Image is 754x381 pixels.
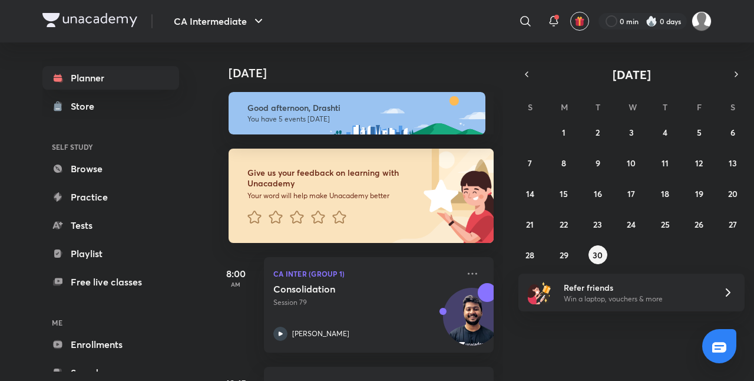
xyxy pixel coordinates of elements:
p: You have 5 events [DATE] [247,114,475,124]
button: September 11, 2025 [656,153,674,172]
abbr: Monday [561,101,568,113]
abbr: Saturday [730,101,735,113]
abbr: Tuesday [596,101,600,113]
button: September 17, 2025 [622,184,641,203]
abbr: September 25, 2025 [661,219,670,230]
abbr: September 7, 2025 [528,157,532,169]
abbr: September 2, 2025 [596,127,600,138]
a: Planner [42,66,179,90]
img: feedback_image [383,149,494,243]
button: September 6, 2025 [723,123,742,142]
button: September 22, 2025 [554,215,573,234]
button: [DATE] [535,66,728,83]
abbr: September 23, 2025 [593,219,602,230]
abbr: September 15, 2025 [560,188,568,199]
p: CA Inter (Group 1) [273,267,458,281]
button: September 13, 2025 [723,153,742,172]
abbr: September 20, 2025 [728,188,738,199]
img: streak [646,15,657,27]
button: September 30, 2025 [588,245,607,264]
abbr: September 8, 2025 [561,157,566,169]
abbr: September 18, 2025 [661,188,669,199]
button: September 14, 2025 [521,184,540,203]
button: CA Intermediate [167,9,273,33]
a: Playlist [42,242,179,265]
abbr: September 4, 2025 [663,127,667,138]
p: Session 79 [273,297,458,308]
h6: ME [42,313,179,333]
abbr: September 28, 2025 [525,249,534,261]
abbr: September 12, 2025 [695,157,703,169]
button: September 7, 2025 [521,153,540,172]
abbr: September 11, 2025 [662,157,669,169]
abbr: September 27, 2025 [729,219,737,230]
button: September 10, 2025 [622,153,641,172]
button: September 20, 2025 [723,184,742,203]
div: Store [71,99,101,113]
img: Company Logo [42,13,137,27]
abbr: Wednesday [629,101,637,113]
a: Practice [42,185,179,209]
button: September 21, 2025 [521,215,540,234]
h5: 8:00 [212,267,259,281]
img: Avatar [444,294,500,351]
a: Store [42,94,179,118]
abbr: September 16, 2025 [594,188,602,199]
button: September 4, 2025 [656,123,674,142]
button: September 27, 2025 [723,215,742,234]
abbr: September 9, 2025 [596,157,600,169]
a: Tests [42,214,179,237]
abbr: September 21, 2025 [526,219,534,230]
button: September 9, 2025 [588,153,607,172]
button: September 3, 2025 [622,123,641,142]
button: September 16, 2025 [588,184,607,203]
button: September 24, 2025 [622,215,641,234]
button: avatar [570,12,589,31]
button: September 8, 2025 [554,153,573,172]
abbr: Sunday [528,101,533,113]
button: September 29, 2025 [554,245,573,264]
h6: Refer friends [564,281,709,294]
button: September 1, 2025 [554,123,573,142]
abbr: September 19, 2025 [695,188,703,199]
button: September 26, 2025 [690,215,709,234]
h4: [DATE] [229,66,505,80]
abbr: September 6, 2025 [730,127,735,138]
button: September 15, 2025 [554,184,573,203]
p: AM [212,281,259,288]
abbr: Thursday [663,101,667,113]
abbr: Friday [697,101,702,113]
abbr: September 14, 2025 [526,188,534,199]
abbr: September 13, 2025 [729,157,737,169]
a: Enrollments [42,333,179,356]
a: Free live classes [42,270,179,294]
h6: Give us your feedback on learning with Unacademy [247,167,419,189]
p: [PERSON_NAME] [292,329,349,339]
span: [DATE] [613,67,651,83]
img: Drashti Patel [692,11,712,31]
abbr: September 5, 2025 [697,127,702,138]
abbr: September 30, 2025 [593,249,603,261]
button: September 28, 2025 [521,245,540,264]
abbr: September 3, 2025 [629,127,634,138]
button: September 12, 2025 [690,153,709,172]
abbr: September 29, 2025 [560,249,568,261]
h6: SELF STUDY [42,137,179,157]
abbr: September 22, 2025 [560,219,568,230]
a: Browse [42,157,179,180]
p: Win a laptop, vouchers & more [564,294,709,304]
abbr: September 17, 2025 [627,188,635,199]
button: September 19, 2025 [690,184,709,203]
abbr: September 26, 2025 [695,219,703,230]
button: September 23, 2025 [588,215,607,234]
button: September 5, 2025 [690,123,709,142]
button: September 18, 2025 [656,184,674,203]
abbr: September 1, 2025 [562,127,565,138]
p: Your word will help make Unacademy better [247,191,419,201]
abbr: September 10, 2025 [627,157,636,169]
a: Company Logo [42,13,137,30]
img: afternoon [229,92,485,134]
button: September 2, 2025 [588,123,607,142]
button: September 25, 2025 [656,215,674,234]
h6: Good afternoon, Drashti [247,103,475,113]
